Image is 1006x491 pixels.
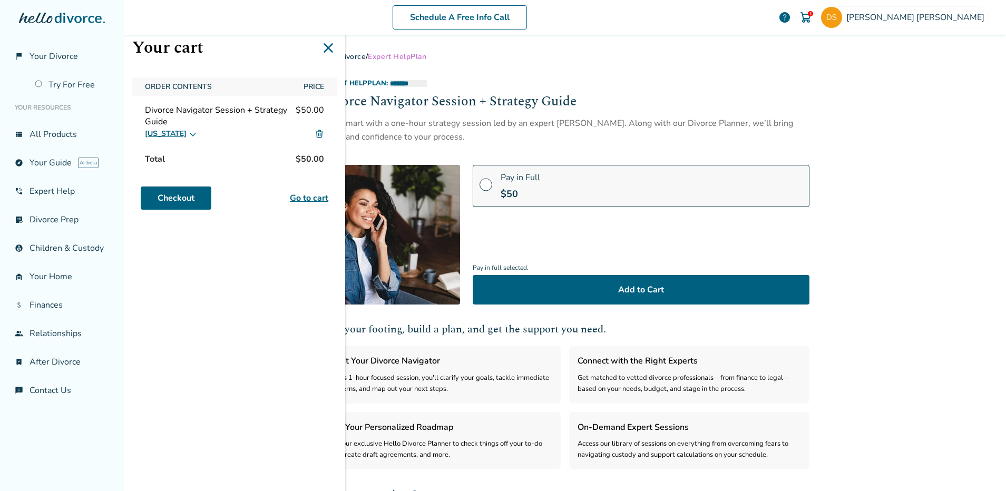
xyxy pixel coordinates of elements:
[141,77,295,96] span: Order Contents
[78,158,99,168] span: AI beta
[141,149,169,170] span: Total
[501,172,540,183] span: Pay in Full
[8,350,115,374] a: bookmark_checkAfter Divorce
[15,386,23,395] span: chat_info
[329,420,552,434] h3: Get Your Personalized Roadmap
[8,44,115,68] a: flag_2Your Divorce
[8,179,115,203] a: phone_in_talkExpert Help
[30,51,78,62] span: Your Divorce
[299,77,328,96] span: Price
[501,188,518,200] span: $ 50
[28,73,115,97] a: Try For Free
[8,378,115,402] a: chat_infoContact Us
[315,129,324,139] img: Delete
[473,261,809,275] span: Pay in full selected.
[15,358,23,366] span: bookmark_check
[578,354,801,368] h3: Connect with the Right Experts
[15,272,23,281] span: garage_home
[320,52,809,62] div: /
[778,11,791,24] a: help
[145,127,197,140] button: [US_STATE]
[320,321,809,337] h2: Find your footing, build a plan, and get the support you need.
[8,293,115,317] a: attach_moneyFinances
[15,244,23,252] span: account_child
[578,372,801,395] div: Get matched to vetted divorce professionals—from finance to legal—based on your needs, budget, an...
[808,11,813,16] div: 1
[320,116,809,144] div: Start smart with a one-hour strategy session led by an expert [PERSON_NAME]. Along with our Divor...
[291,149,328,170] span: $50.00
[473,275,809,305] button: Add to Cart
[320,92,809,112] h2: Divorce Navigator Session + Strategy Guide
[132,35,337,61] h1: Your cart
[368,52,426,62] span: Expert Help Plan
[15,329,23,338] span: group
[320,78,388,88] span: Expert Help Plan:
[8,208,115,232] a: list_alt_checkDivorce Prep
[393,5,527,30] a: Schedule A Free Info Call
[15,215,23,224] span: list_alt_check
[821,7,842,28] img: dswezey2+portal1@gmail.com
[329,438,552,461] div: Use our exclusive Hello Divorce Planner to check things off your to-do list, create draft agreeme...
[15,187,23,195] span: phone_in_talk
[141,186,211,210] a: Checkout
[8,151,115,175] a: exploreYour GuideAI beta
[8,236,115,260] a: account_childChildren & Custody
[145,104,296,127] span: Divorce Navigator Session + Strategy Guide
[290,192,328,204] a: Go to cart
[15,130,23,139] span: view_list
[329,354,552,368] h3: Meet Your Divorce Navigator
[578,438,801,461] div: Access our library of sessions on everything from overcoming fears to navigating custody and supp...
[8,321,115,346] a: groupRelationships
[8,264,115,289] a: garage_homeYour Home
[320,165,460,305] img: [object Object]
[15,52,23,61] span: flag_2
[15,159,23,167] span: explore
[799,11,812,24] img: Cart
[15,301,23,309] span: attach_money
[846,12,989,23] span: [PERSON_NAME] [PERSON_NAME]
[329,372,552,395] div: In this 1-hour focused session, you'll clarify your goals, tackle immediate concerns, and map out...
[8,97,115,118] li: Your Resources
[296,104,324,127] span: $50.00
[578,420,801,434] h3: On-Demand Expert Sessions
[8,122,115,146] a: view_listAll Products
[953,440,1006,491] iframe: Chat Widget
